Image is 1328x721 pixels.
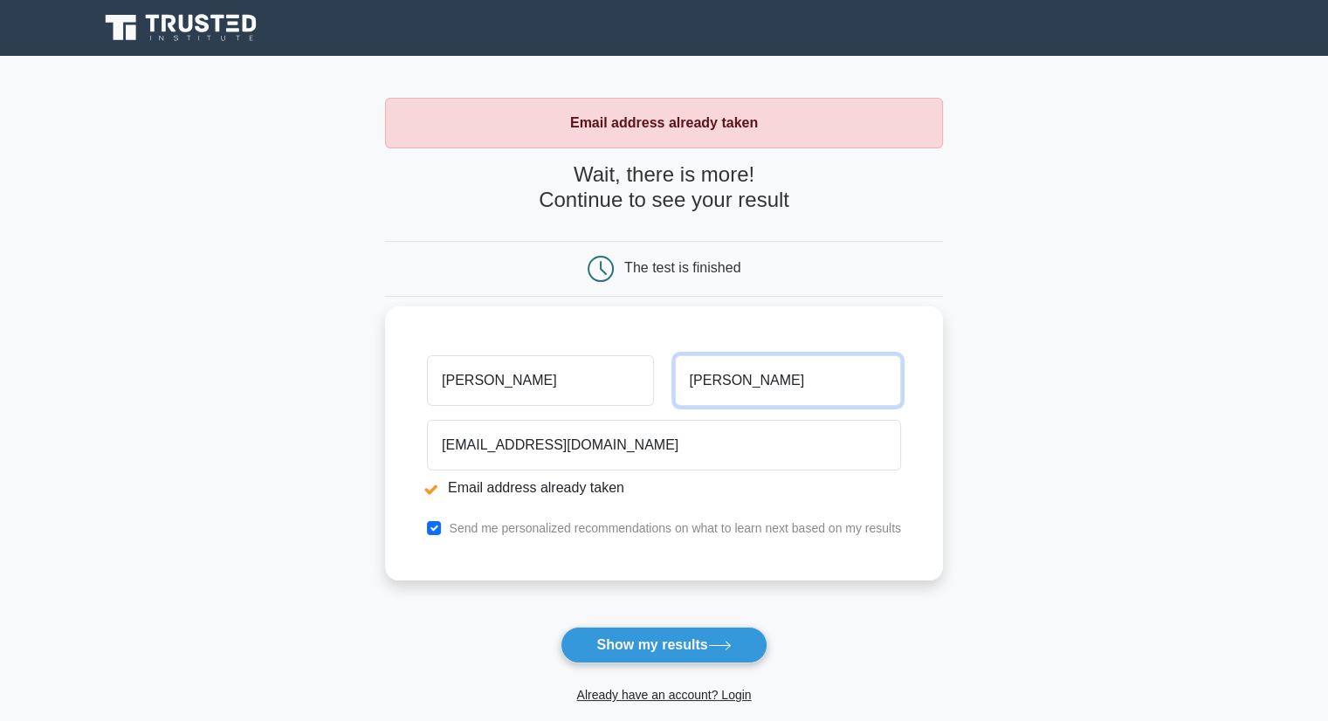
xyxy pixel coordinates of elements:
label: Send me personalized recommendations on what to learn next based on my results [449,521,901,535]
button: Show my results [561,627,767,663]
a: Already have an account? Login [576,688,751,702]
input: Last name [675,355,901,406]
input: First name [427,355,653,406]
input: Email [427,420,901,470]
div: The test is finished [624,260,740,275]
li: Email address already taken [427,477,901,498]
strong: Email address already taken [570,115,758,130]
h4: Wait, there is more! Continue to see your result [385,162,943,213]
